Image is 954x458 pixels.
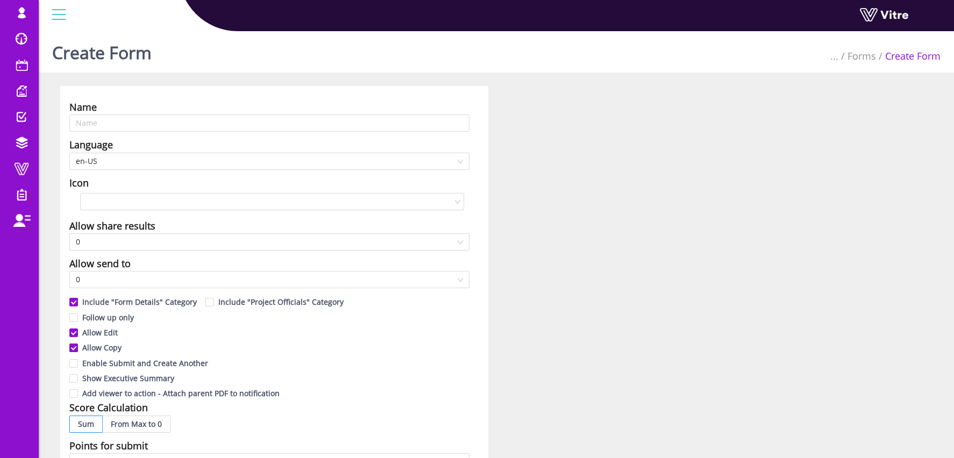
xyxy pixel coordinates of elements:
[78,419,94,429] span: Sum
[76,234,463,250] span: 0
[78,373,179,383] span: Show Executive Summary
[69,438,148,453] div: Points for submit
[876,48,941,63] li: Create Form
[78,312,138,323] span: Follow up only
[76,271,463,288] span: 0
[52,27,152,73] h1: Create Form
[78,327,122,338] span: Allow Edit
[69,256,131,271] div: Allow send to
[214,297,348,307] span: Include "Project Officials" Category
[78,297,201,307] span: Include "Form Details" Category
[69,218,155,233] div: Allow share results
[69,137,113,152] div: Language
[69,99,97,114] div: Name
[76,153,463,169] span: en-US
[111,419,162,429] span: From Max to 0
[830,49,838,62] span: ...
[848,49,876,62] a: Forms
[78,388,284,398] span: Add viewer to action - Attach parent PDF to notification
[69,114,469,132] input: Name
[78,342,126,353] span: Allow Copy
[69,175,89,190] div: Icon
[69,400,148,415] div: Score Calculation
[78,358,212,368] span: Enable Submit and Create Another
